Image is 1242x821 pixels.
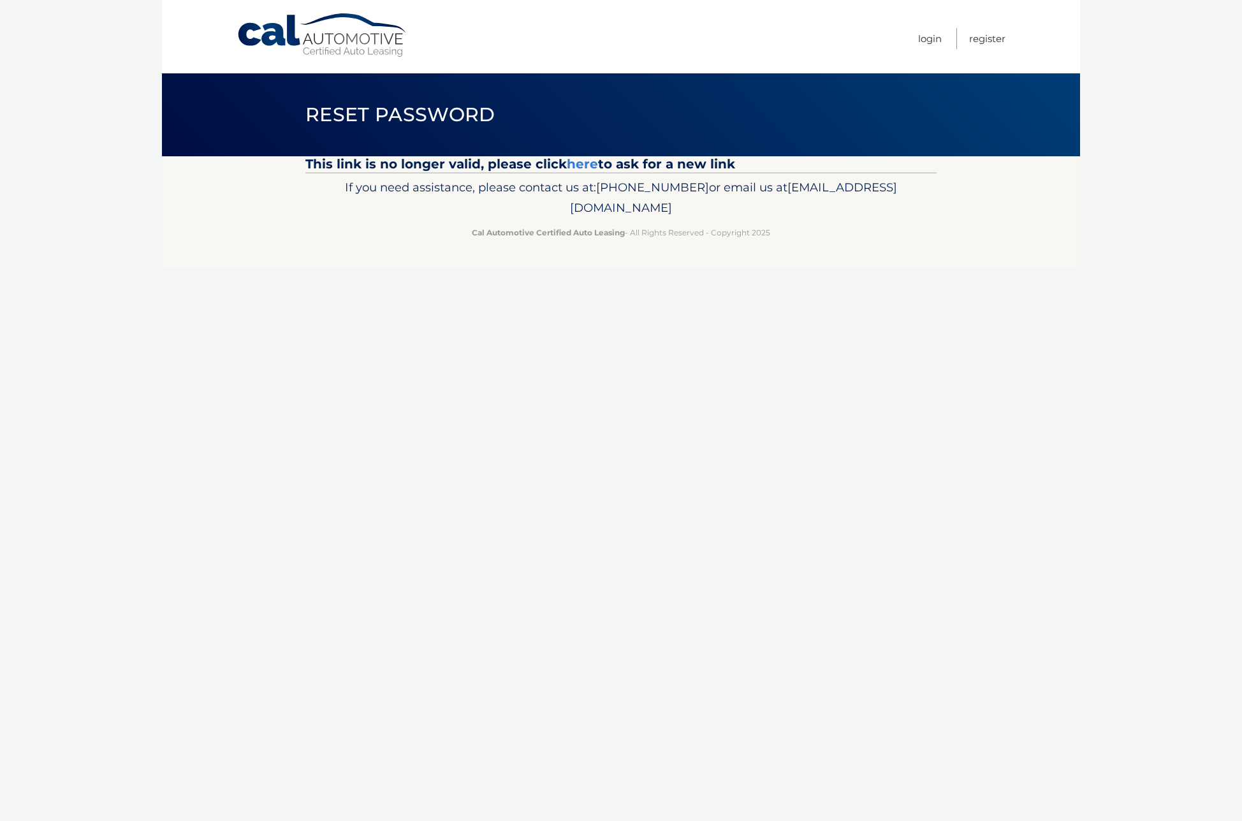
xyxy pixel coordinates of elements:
[918,28,942,49] a: Login
[237,13,409,58] a: Cal Automotive
[969,28,1005,49] a: Register
[305,103,495,126] span: Reset Password
[596,180,709,195] span: [PHONE_NUMBER]
[472,228,625,237] strong: Cal Automotive Certified Auto Leasing
[570,180,897,215] span: [EMAIL_ADDRESS][DOMAIN_NAME]
[314,177,928,218] p: If you need assistance, please contact us at: or email us at
[305,156,937,172] h2: This link is no longer valid, please click to ask for a new link
[567,156,598,172] a: here
[314,226,928,239] p: - All Rights Reserved - Copyright 2025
